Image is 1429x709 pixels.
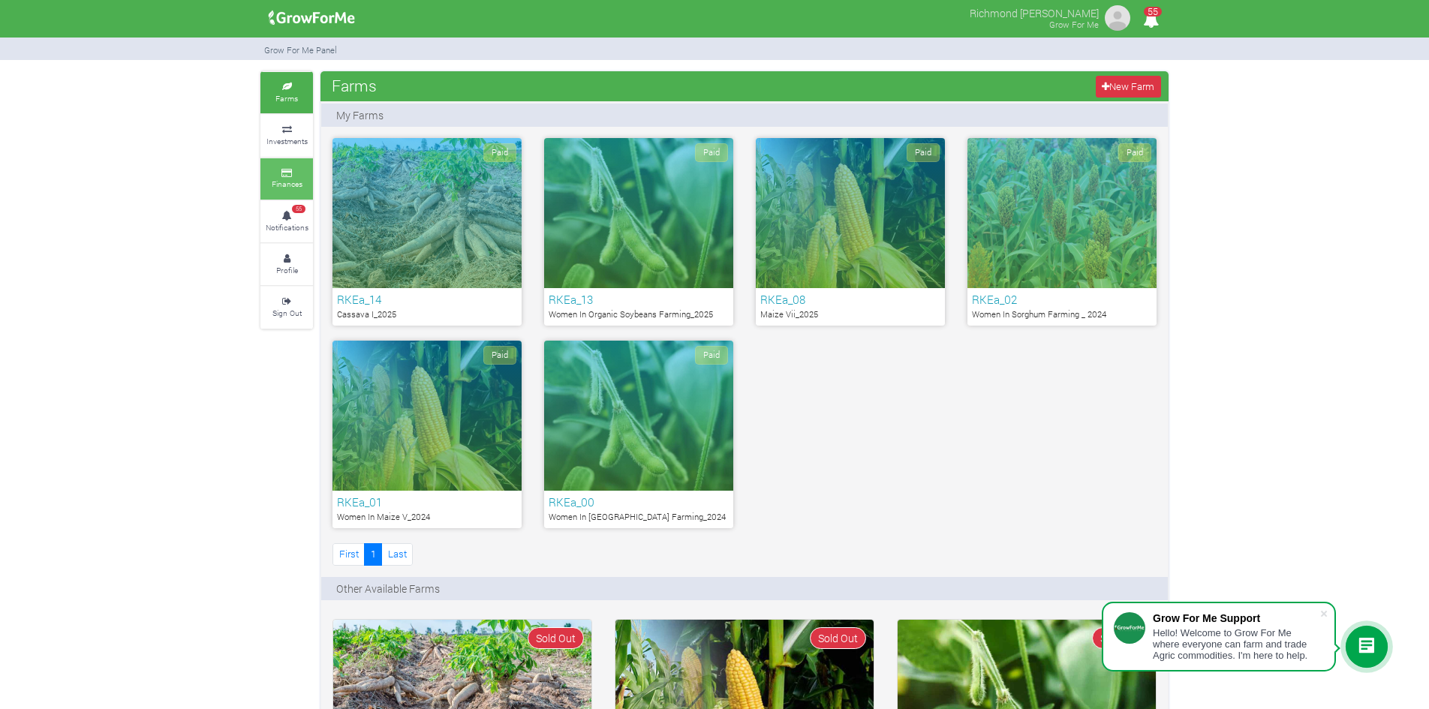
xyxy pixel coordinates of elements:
[332,341,522,528] a: Paid RKEa_01 Women In Maize V_2024
[260,201,313,242] a: 55 Notifications
[756,138,945,326] a: Paid RKEa_08 Maize Vii_2025
[907,143,940,162] span: Paid
[549,308,729,321] p: Women In Organic Soybeans Farming_2025
[332,543,365,565] a: First
[544,138,733,326] a: Paid RKEa_13 Women In Organic Soybeans Farming_2025
[272,308,302,318] small: Sign Out
[483,346,516,365] span: Paid
[266,136,308,146] small: Investments
[337,511,517,524] p: Women In Maize V_2024
[549,495,729,509] h6: RKEa_00
[260,287,313,328] a: Sign Out
[695,143,728,162] span: Paid
[760,293,940,306] h6: RKEa_08
[1136,3,1166,37] i: Notifications
[337,308,517,321] p: Cassava I_2025
[337,495,517,509] h6: RKEa_01
[1118,143,1151,162] span: Paid
[972,308,1152,321] p: Women In Sorghum Farming _ 2024
[276,265,298,275] small: Profile
[328,71,381,101] span: Farms
[1049,19,1099,30] small: Grow For Me
[549,511,729,524] p: Women In [GEOGRAPHIC_DATA] Farming_2024
[332,138,522,326] a: Paid RKEa_14 Cassava I_2025
[381,543,413,565] a: Last
[263,3,360,33] img: growforme image
[332,543,413,565] nav: Page Navigation
[336,581,440,596] p: Other Available Farms
[549,293,729,306] h6: RKEa_13
[1153,612,1319,624] div: Grow For Me Support
[1103,3,1133,33] img: growforme image
[970,3,1099,21] p: Richmond [PERSON_NAME]
[760,308,940,321] p: Maize Vii_2025
[275,93,298,104] small: Farms
[260,244,313,285] a: Profile
[1092,627,1148,649] span: Sold Out
[260,72,313,113] a: Farms
[260,158,313,200] a: Finances
[1096,76,1161,98] a: New Farm
[483,143,516,162] span: Paid
[695,346,728,365] span: Paid
[1136,14,1166,29] a: 55
[1153,627,1319,661] div: Hello! Welcome to Grow For Me where everyone can farm and trade Agric commodities. I'm here to help.
[364,543,382,565] a: 1
[967,138,1157,326] a: Paid RKEa_02 Women In Sorghum Farming _ 2024
[266,222,308,233] small: Notifications
[972,293,1152,306] h6: RKEa_02
[292,205,305,214] span: 55
[544,341,733,528] a: Paid RKEa_00 Women In [GEOGRAPHIC_DATA] Farming_2024
[336,107,384,123] p: My Farms
[272,179,302,189] small: Finances
[337,293,517,306] h6: RKEa_14
[810,627,866,649] span: Sold Out
[260,115,313,156] a: Investments
[1144,7,1162,17] span: 55
[264,44,337,56] small: Grow For Me Panel
[528,627,584,649] span: Sold Out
